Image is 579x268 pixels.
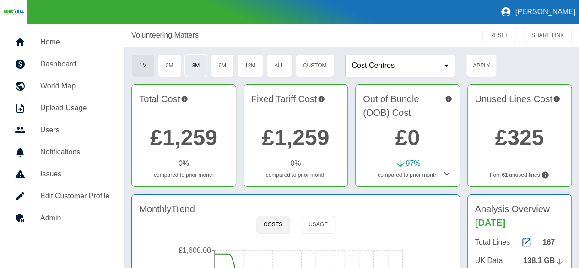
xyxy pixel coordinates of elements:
[515,8,575,16] p: [PERSON_NAME]
[131,30,199,41] a: Volunteering Matters
[363,92,452,120] h4: Out of Bundle (OOB) Cost
[237,54,263,77] button: 12M
[184,54,208,77] button: 3M
[266,54,292,77] button: All
[40,103,109,114] h5: Upload Usage
[139,171,228,179] p: compared to prior month
[475,202,564,230] h4: Analysis Overview
[40,125,109,136] h5: Users
[475,255,503,266] p: UK Data
[502,171,508,179] b: 61
[150,126,217,150] a: £1,259
[290,158,301,169] p: 0 %
[179,158,189,169] p: 0 %
[475,237,564,248] a: Total Lines167
[7,119,117,141] a: Users
[542,237,564,248] div: 167
[524,27,572,44] button: SHARE LINK
[395,126,420,150] a: £0
[475,218,505,228] span: [DATE]
[7,53,117,75] a: Dashboard
[40,81,109,92] h5: World Map
[318,92,325,106] svg: This is your recurring contracted cost
[40,213,109,224] h5: Admin
[497,3,579,21] button: [PERSON_NAME]
[131,54,155,77] button: 1M
[524,255,564,266] div: 138.1 GB
[251,171,340,179] p: compared to prior month
[181,92,188,106] svg: This is the total charges incurred over 1 months
[553,92,560,106] svg: Potential saving if surplus lines removed at contract renewal
[40,191,109,202] h5: Edit Customer Profile
[475,92,564,120] h4: Unused Lines Cost
[541,171,549,179] svg: Lines not used during your chosen timeframe. If multiple months selected only lines never used co...
[139,202,195,216] h4: Monthly Trend
[7,207,117,229] a: Admin
[7,97,117,119] a: Upload Usage
[7,31,117,53] a: Home
[406,158,420,169] p: 97 %
[139,92,228,120] h4: Total Cost
[482,27,516,44] button: RESET
[295,54,335,77] button: Custom
[256,216,290,234] button: Costs
[475,255,564,266] a: UK Data138.1 GB
[4,9,24,15] img: Logo
[40,169,109,180] h5: Issues
[40,59,109,70] h5: Dashboard
[7,163,117,185] a: Issues
[262,126,329,150] a: £1,259
[7,141,117,163] a: Notifications
[7,75,117,97] a: World Map
[445,92,452,106] svg: Costs outside of your fixed tariff
[7,185,117,207] a: Edit Customer Profile
[466,54,497,77] button: Apply
[211,54,234,77] button: 6M
[495,126,544,150] a: £325
[301,216,335,234] button: Usage
[158,54,181,77] button: 2M
[179,246,211,254] tspan: £1,600.00
[40,37,109,48] h5: Home
[475,171,564,179] p: from unused lines
[475,237,510,248] p: Total Lines
[251,92,340,120] h4: Fixed Tariff Cost
[40,147,109,158] h5: Notifications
